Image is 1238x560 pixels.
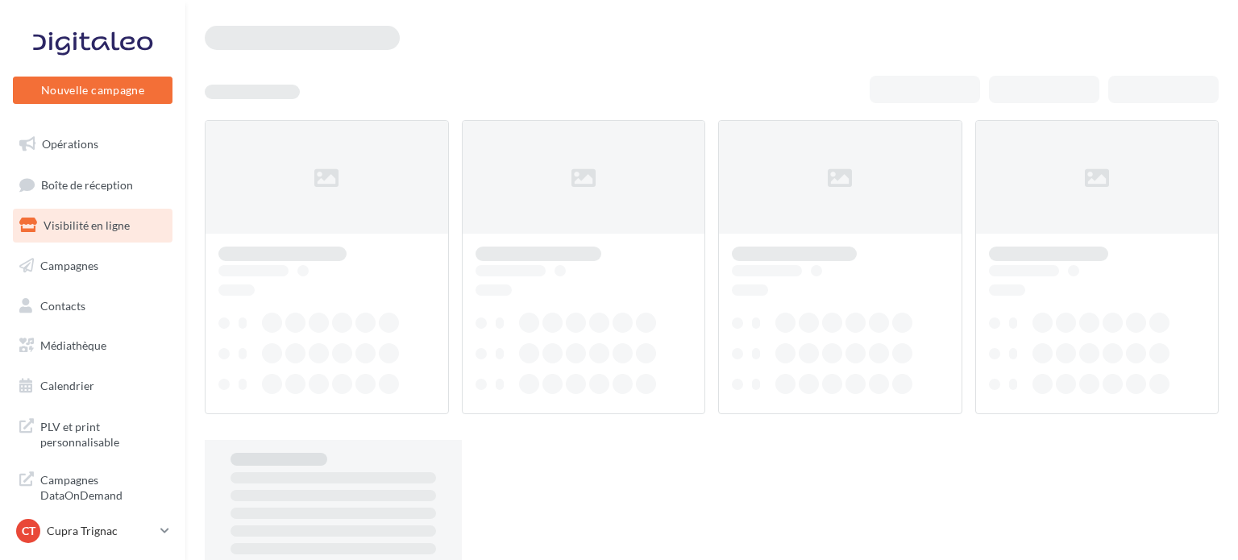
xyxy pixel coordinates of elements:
[10,209,176,243] a: Visibilité en ligne
[47,523,154,539] p: Cupra Trignac
[22,523,35,539] span: CT
[10,329,176,363] a: Médiathèque
[40,338,106,352] span: Médiathèque
[10,127,176,161] a: Opérations
[40,469,166,504] span: Campagnes DataOnDemand
[10,463,176,510] a: Campagnes DataOnDemand
[10,168,176,202] a: Boîte de réception
[10,289,176,323] a: Contacts
[41,177,133,191] span: Boîte de réception
[40,259,98,272] span: Campagnes
[44,218,130,232] span: Visibilité en ligne
[10,369,176,403] a: Calendrier
[13,516,172,546] a: CT Cupra Trignac
[13,77,172,104] button: Nouvelle campagne
[10,409,176,457] a: PLV et print personnalisable
[40,416,166,450] span: PLV et print personnalisable
[40,379,94,392] span: Calendrier
[42,137,98,151] span: Opérations
[40,298,85,312] span: Contacts
[10,249,176,283] a: Campagnes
